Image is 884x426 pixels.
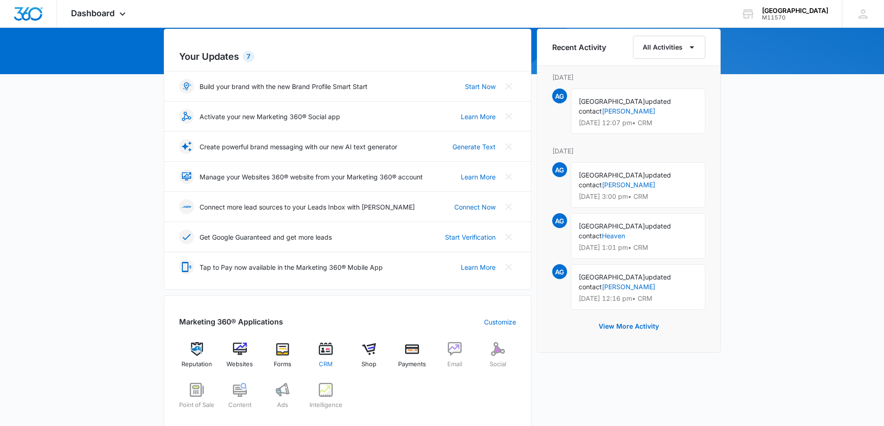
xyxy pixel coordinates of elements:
p: Activate your new Marketing 360® Social app [200,112,340,121]
a: Heaven [602,232,625,240]
span: Ads [277,401,288,410]
span: CRM [319,360,333,369]
button: Close [501,109,516,124]
p: [DATE] [552,146,705,156]
button: All Activities [633,36,705,59]
span: Forms [274,360,291,369]
button: Close [501,260,516,274]
p: [DATE] [552,72,705,82]
span: Reputation [181,360,212,369]
a: Customize [484,317,516,327]
span: Email [447,360,462,369]
div: account id [762,14,828,21]
a: Start Now [465,82,496,91]
a: Payments [394,342,430,375]
span: Websites [226,360,253,369]
a: Intelligence [308,383,344,416]
span: Content [228,401,252,410]
span: [GEOGRAPHIC_DATA] [579,171,645,179]
a: Forms [265,342,301,375]
p: Get Google Guaranteed and get more leads [200,232,332,242]
a: Email [437,342,473,375]
button: Close [501,169,516,184]
h6: Recent Activity [552,42,606,53]
button: View More Activity [589,315,668,337]
a: Point of Sale [179,383,215,416]
span: Payments [398,360,426,369]
p: [DATE] 3:00 pm • CRM [579,193,697,200]
a: Generate Text [452,142,496,152]
button: Close [501,139,516,154]
a: Reputation [179,342,215,375]
span: AG [552,264,567,279]
span: Social [490,360,506,369]
span: [GEOGRAPHIC_DATA] [579,222,645,230]
a: Content [222,383,258,416]
p: Create powerful brand messaging with our new AI text generator [200,142,397,152]
button: Close [501,79,516,94]
a: Start Verification [445,232,496,242]
span: AG [552,162,567,177]
span: [GEOGRAPHIC_DATA] [579,273,645,281]
p: Connect more lead sources to your Leads Inbox with [PERSON_NAME] [200,202,415,212]
span: [GEOGRAPHIC_DATA] [579,97,645,105]
span: AG [552,213,567,228]
p: Build your brand with the new Brand Profile Smart Start [200,82,368,91]
a: [PERSON_NAME] [602,107,655,115]
h2: Marketing 360® Applications [179,316,283,327]
button: Close [501,229,516,244]
a: Connect Now [454,202,496,212]
p: [DATE] 12:16 pm • CRM [579,295,697,302]
a: Websites [222,342,258,375]
a: [PERSON_NAME] [602,181,655,189]
span: AG [552,89,567,103]
h2: Your Updates [179,50,516,64]
a: Learn More [461,172,496,182]
p: Manage your Websites 360® website from your Marketing 360® account [200,172,423,182]
div: account name [762,7,828,14]
p: [DATE] 1:01 pm • CRM [579,244,697,251]
p: [DATE] 12:07 pm • CRM [579,120,697,126]
span: Point of Sale [179,401,214,410]
button: Close [501,199,516,214]
a: Learn More [461,262,496,272]
a: Learn More [461,112,496,121]
a: Social [480,342,516,375]
span: Dashboard [71,8,115,18]
a: Ads [265,383,301,416]
div: 7 [243,51,254,62]
a: Shop [351,342,387,375]
a: [PERSON_NAME] [602,283,655,291]
a: CRM [308,342,344,375]
span: Shop [361,360,376,369]
span: Intelligence [310,401,342,410]
p: Tap to Pay now available in the Marketing 360® Mobile App [200,262,383,272]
